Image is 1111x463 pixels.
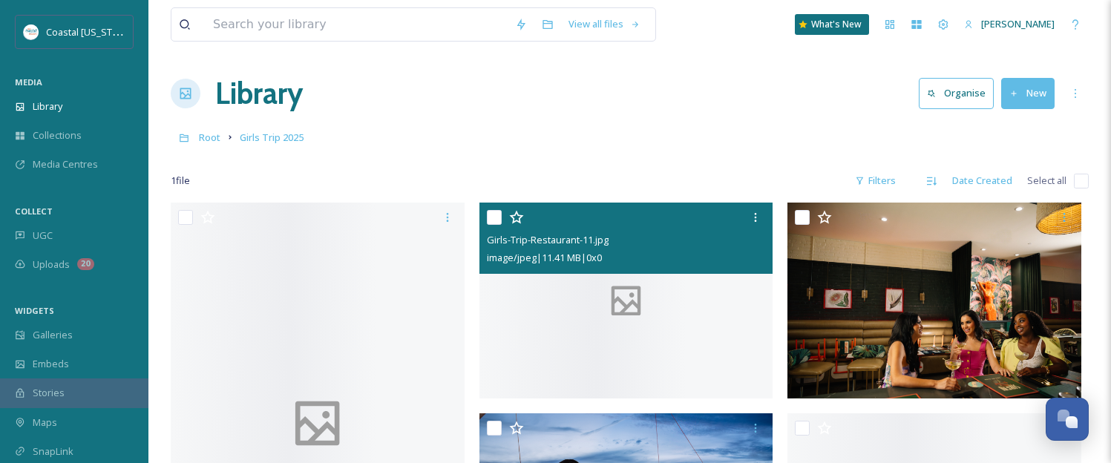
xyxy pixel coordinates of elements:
input: Search your library [206,8,508,41]
span: Maps [33,416,57,430]
span: Stories [33,386,65,400]
div: Filters [848,166,903,195]
span: Girls-Trip-Restaurant-11.jpg [487,233,609,246]
span: Library [33,99,62,114]
span: Girls Trip 2025 [240,131,304,144]
span: MEDIA [15,76,42,88]
span: Coastal [US_STATE] [46,24,131,39]
img: download%20%281%29.jpeg [24,24,39,39]
span: 1 file [171,174,190,188]
span: COLLECT [15,206,53,217]
span: Media Centres [33,157,98,171]
a: Library [215,71,303,116]
span: Galleries [33,328,73,342]
span: [PERSON_NAME] [981,17,1055,30]
span: Root [199,131,220,144]
a: [PERSON_NAME] [957,10,1062,39]
img: Girls-Trip-Restaurant-28.jpg [787,203,1081,398]
span: WIDGETS [15,305,54,316]
div: Date Created [945,166,1020,195]
button: Open Chat [1046,398,1089,441]
span: Uploads [33,257,70,272]
div: 20 [77,258,94,270]
a: What's New [795,14,869,35]
a: Girls Trip 2025 [240,128,304,146]
span: Collections [33,128,82,142]
span: Select all [1027,174,1066,188]
button: Organise [919,78,994,108]
span: SnapLink [33,444,73,459]
button: New [1001,78,1055,108]
a: Root [199,128,220,146]
span: image/jpeg | 11.41 MB | 0 x 0 [487,251,602,264]
span: UGC [33,229,53,243]
span: Embeds [33,357,69,371]
a: View all files [561,10,648,39]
